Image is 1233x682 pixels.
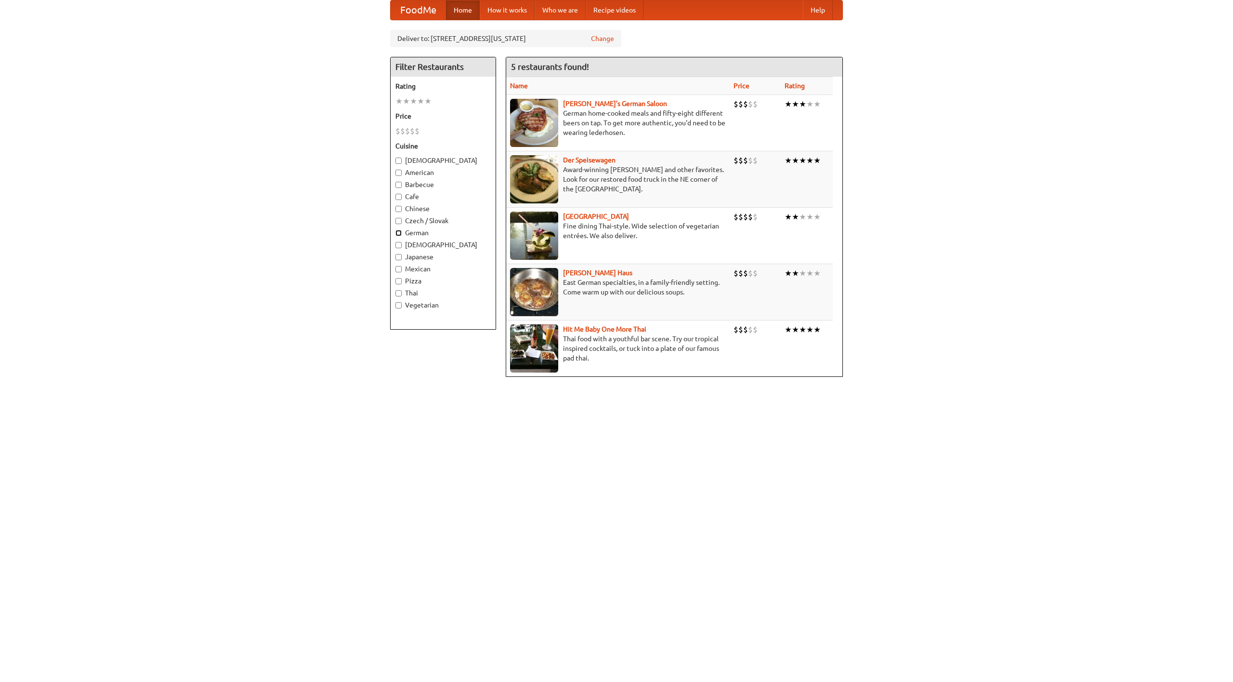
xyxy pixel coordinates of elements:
li: $ [410,126,415,136]
li: $ [748,99,753,109]
label: [DEMOGRAPHIC_DATA] [395,156,491,165]
h5: Cuisine [395,141,491,151]
li: ★ [799,324,806,335]
input: American [395,170,402,176]
li: $ [748,155,753,166]
label: Vegetarian [395,300,491,310]
li: ★ [799,99,806,109]
p: German home-cooked meals and fifty-eight different beers on tap. To get more authentic, you'd nee... [510,108,726,137]
li: ★ [792,99,799,109]
li: ★ [785,155,792,166]
li: ★ [785,324,792,335]
li: $ [738,155,743,166]
a: [GEOGRAPHIC_DATA] [563,213,629,220]
li: ★ [792,268,799,279]
li: ★ [785,268,792,279]
a: Help [803,0,833,20]
li: $ [753,99,758,109]
li: ★ [799,155,806,166]
li: $ [748,324,753,335]
li: $ [743,99,748,109]
li: $ [738,324,743,335]
li: ★ [410,96,417,107]
p: Award-winning [PERSON_NAME] and other favorites. Look for our restored food truck in the NE corne... [510,165,726,194]
li: ★ [792,155,799,166]
input: [DEMOGRAPHIC_DATA] [395,158,402,164]
a: Der Speisewagen [563,156,616,164]
li: $ [738,268,743,279]
a: Rating [785,82,805,90]
a: FoodMe [391,0,446,20]
a: [PERSON_NAME]'s German Saloon [563,100,667,107]
label: German [395,228,491,238]
li: ★ [395,96,403,107]
input: Vegetarian [395,302,402,308]
input: Barbecue [395,182,402,188]
li: $ [734,212,738,222]
li: ★ [785,212,792,222]
li: $ [748,212,753,222]
label: Cafe [395,192,491,201]
input: Japanese [395,254,402,260]
a: Who we are [535,0,586,20]
li: $ [734,99,738,109]
li: ★ [813,99,821,109]
li: $ [753,324,758,335]
li: ★ [806,268,813,279]
label: [DEMOGRAPHIC_DATA] [395,240,491,250]
li: ★ [417,96,424,107]
input: Cafe [395,194,402,200]
a: Home [446,0,480,20]
li: ★ [403,96,410,107]
input: Pizza [395,278,402,284]
h5: Price [395,111,491,121]
label: Mexican [395,264,491,274]
a: Price [734,82,749,90]
li: $ [734,268,738,279]
li: ★ [806,99,813,109]
label: Barbecue [395,180,491,189]
a: [PERSON_NAME] Haus [563,269,632,277]
label: Japanese [395,252,491,262]
img: satay.jpg [510,212,558,260]
li: ★ [799,268,806,279]
input: German [395,230,402,236]
li: $ [753,155,758,166]
li: $ [743,212,748,222]
li: $ [743,324,748,335]
input: Mexican [395,266,402,272]
a: Hit Me Baby One More Thai [563,325,646,333]
ng-pluralize: 5 restaurants found! [511,62,589,71]
h5: Rating [395,81,491,91]
input: Chinese [395,206,402,212]
img: kohlhaus.jpg [510,268,558,316]
li: ★ [785,99,792,109]
img: babythai.jpg [510,324,558,373]
li: $ [395,126,400,136]
li: $ [405,126,410,136]
li: $ [748,268,753,279]
li: ★ [799,212,806,222]
img: esthers.jpg [510,99,558,147]
a: Change [591,34,614,43]
div: Deliver to: [STREET_ADDRESS][US_STATE] [390,30,621,47]
p: East German specialties, in a family-friendly setting. Come warm up with our delicious soups. [510,278,726,297]
li: $ [743,268,748,279]
input: [DEMOGRAPHIC_DATA] [395,242,402,248]
li: $ [738,212,743,222]
li: ★ [806,324,813,335]
li: $ [734,324,738,335]
li: ★ [806,212,813,222]
li: ★ [806,155,813,166]
img: speisewagen.jpg [510,155,558,203]
p: Thai food with a youthful bar scene. Try our tropical inspired cocktails, or tuck into a plate of... [510,334,726,363]
label: Pizza [395,276,491,286]
li: ★ [792,324,799,335]
li: ★ [813,324,821,335]
label: Czech / Slovak [395,216,491,226]
label: American [395,168,491,177]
